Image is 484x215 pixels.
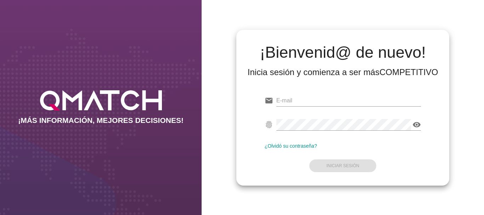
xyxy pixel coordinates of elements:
h2: ¡MÁS INFORMACIÓN, MEJORES DECISIONES! [18,116,184,125]
div: Inicia sesión y comienza a ser más [248,67,438,78]
h2: ¡Bienvenid@ de nuevo! [248,44,438,61]
input: E-mail [276,95,421,106]
i: visibility [412,120,421,129]
strong: COMPETITIVO [379,67,438,77]
i: fingerprint [265,120,273,129]
a: ¿Olvidó su contraseña? [265,143,317,149]
i: email [265,96,273,105]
